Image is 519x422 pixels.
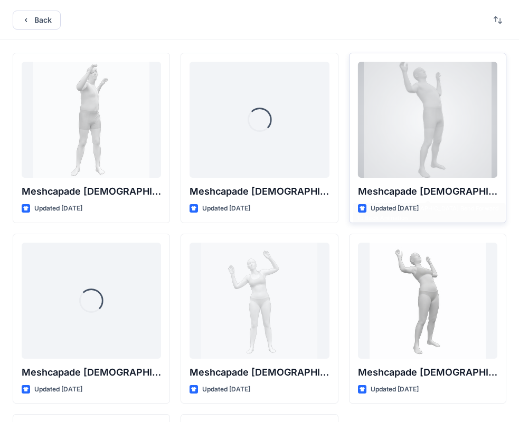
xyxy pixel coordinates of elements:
p: Meshcapade [DEMOGRAPHIC_DATA] Stretch Side To Side Animation [22,365,161,380]
p: Updated [DATE] [202,384,250,395]
p: Meshcapade [DEMOGRAPHIC_DATA] Bend Side to Side Animation [190,365,329,380]
p: Updated [DATE] [202,203,250,214]
p: Meshcapade [DEMOGRAPHIC_DATA] Stretch Side To Side Animation [22,184,161,199]
a: Meshcapade Male Bend Forward To Back Animation [358,62,497,178]
p: Meshcapade [DEMOGRAPHIC_DATA] Bend Forward to Back Animation [358,365,497,380]
button: Back [13,11,61,30]
a: Meshcapade Male Stretch Side To Side Animation [22,62,161,178]
a: Meshcapade Female Bend Side to Side Animation [190,243,329,359]
p: Updated [DATE] [371,384,419,395]
p: Updated [DATE] [34,384,82,395]
a: Meshcapade Female Bend Forward to Back Animation [358,243,497,359]
p: Updated [DATE] [371,203,419,214]
p: Updated [DATE] [34,203,82,214]
p: Meshcapade [DEMOGRAPHIC_DATA] Bend Forward To Back Animation [358,184,497,199]
p: Meshcapade [DEMOGRAPHIC_DATA] Bend Side To Side Animation [190,184,329,199]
